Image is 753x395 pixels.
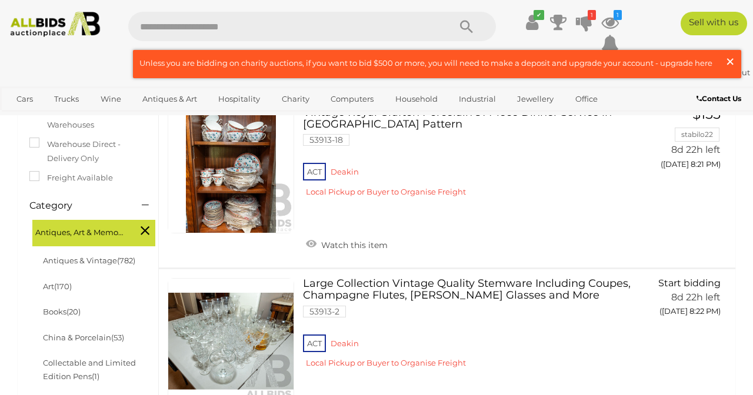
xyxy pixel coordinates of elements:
[43,307,81,316] a: Books(20)
[601,12,619,33] a: 1
[658,277,721,289] span: Start bidding
[725,50,735,73] span: ×
[93,89,129,109] a: Wine
[211,89,268,109] a: Hospitality
[43,333,124,342] a: China & Porcelain(53)
[323,89,381,109] a: Computers
[29,104,146,132] label: Items in ALLBIDS Warehouses
[54,109,153,128] a: [GEOGRAPHIC_DATA]
[697,92,744,105] a: Contact Us
[681,12,747,35] a: Sell with us
[43,282,72,291] a: Art(170)
[388,89,445,109] a: Household
[274,89,317,109] a: Charity
[29,171,113,185] label: Freight Available
[568,89,605,109] a: Office
[9,89,41,109] a: Cars
[312,107,631,206] a: Vintage Royal Grafton Porcelain 91 Piece Dinner Service in [GEOGRAPHIC_DATA] Pattern 53913-18 ACT...
[111,333,124,342] span: (53)
[29,138,146,165] label: Warehouse Direct - Delivery Only
[92,371,99,381] span: (1)
[9,109,48,128] a: Sports
[614,10,622,20] i: 1
[303,235,391,253] a: Watch this item
[509,89,561,109] a: Jewellery
[524,12,541,33] a: ✔
[35,223,124,239] span: Antiques, Art & Memorabilia
[43,256,135,265] a: Antiques & Vintage(782)
[648,278,724,323] a: Start bidding 8d 22h left ([DATE] 8:22 PM)
[648,107,724,176] a: $155 stabilo22 8d 22h left ([DATE] 8:21 PM)
[135,89,205,109] a: Antiques & Art
[29,200,124,211] h4: Category
[451,89,504,109] a: Industrial
[46,89,86,109] a: Trucks
[534,10,544,20] i: ✔
[117,256,135,265] span: (782)
[697,94,741,103] b: Contact Us
[437,12,496,41] button: Search
[5,12,105,37] img: Allbids.com.au
[43,358,136,381] a: Collectable and Limited Edition Pens(1)
[588,10,596,20] i: 1
[54,282,72,291] span: (170)
[318,240,388,250] span: Watch this item
[575,12,593,33] a: 1
[66,307,81,316] span: (20)
[312,278,631,377] a: Large Collection Vintage Quality Stemware Including Coupes, Champagne Flutes, [PERSON_NAME] Glass...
